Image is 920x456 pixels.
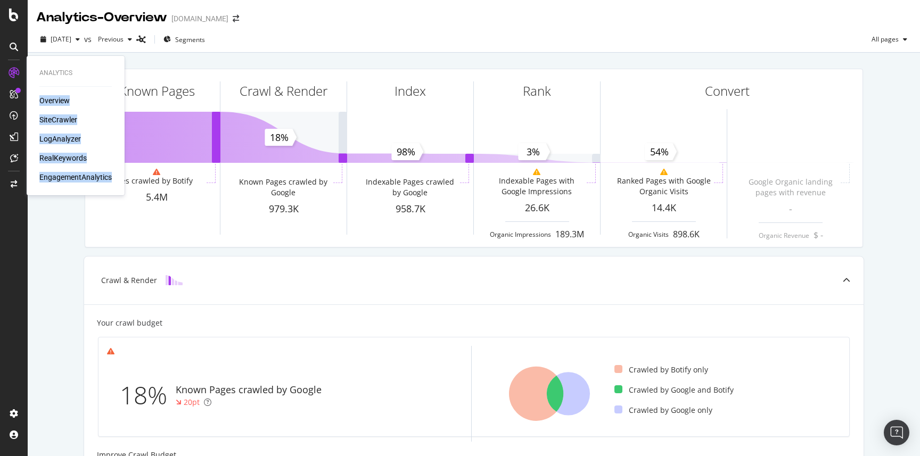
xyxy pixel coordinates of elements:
[166,275,183,285] img: block-icon
[233,15,239,22] div: arrow-right-arrow-left
[94,190,220,204] div: 5.4M
[97,318,162,328] div: Your crawl budget
[39,172,112,183] a: EngagementAnalytics
[109,176,193,186] div: Pages crawled by Botify
[175,35,205,44] span: Segments
[171,13,228,24] div: [DOMAIN_NAME]
[523,82,551,100] div: Rank
[84,34,94,45] span: vs
[39,95,70,106] a: Overview
[220,202,347,216] div: 979.3K
[39,69,112,78] div: Analytics
[884,420,909,445] div: Open Intercom Messenger
[555,228,584,241] div: 189.3M
[120,378,176,413] div: 18%
[36,31,84,48] button: [DATE]
[176,383,322,397] div: Known Pages crawled by Google
[867,31,911,48] button: All pages
[867,35,899,44] span: All pages
[474,201,600,215] div: 26.6K
[36,9,167,27] div: Analytics - Overview
[489,176,584,197] div: Indexable Pages with Google Impressions
[362,177,457,198] div: Indexable Pages crawled by Google
[235,177,331,198] div: Known Pages crawled by Google
[101,275,157,286] div: Crawl & Render
[395,82,426,100] div: Index
[94,35,124,44] span: Previous
[159,31,209,48] button: Segments
[51,35,71,44] span: 2025 Aug. 7th
[184,397,200,408] div: 20pt
[614,385,734,395] div: Crawled by Google and Botify
[490,230,551,239] div: Organic Impressions
[119,82,195,100] div: Known Pages
[94,31,136,48] button: Previous
[39,114,77,125] a: SiteCrawler
[614,364,708,375] div: Crawled by Botify only
[39,153,87,163] a: RealKeywords
[347,202,473,216] div: 958.7K
[614,405,712,416] div: Crawled by Google only
[39,134,81,144] a: LogAnalyzer
[240,82,327,100] div: Crawl & Render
